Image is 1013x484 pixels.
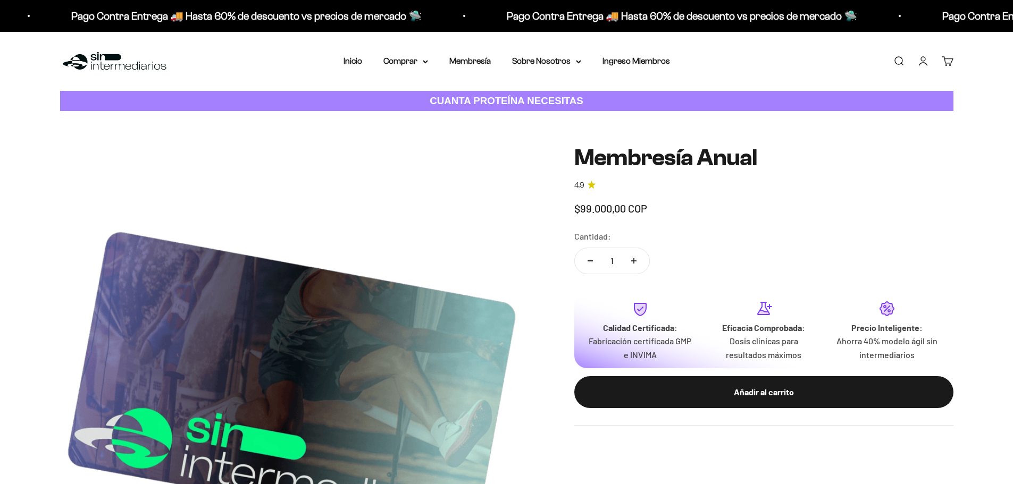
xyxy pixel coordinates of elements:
button: Aumentar cantidad [618,248,649,274]
label: Cantidad: [574,230,611,243]
a: Ingreso Miembros [602,56,670,65]
p: Pago Contra Entrega 🚚 Hasta 60% de descuento vs precios de mercado 🛸 [463,7,814,24]
sale-price: $99.000,00 COP [574,200,647,217]
summary: Sobre Nosotros [512,54,581,68]
strong: Precio Inteligente: [851,322,923,333]
strong: Calidad Certificada: [603,322,677,333]
button: Añadir al carrito [574,376,953,408]
summary: Comprar [383,54,428,68]
a: CUANTA PROTEÍNA NECESITAS [60,91,953,112]
strong: CUANTA PROTEÍNA NECESITAS [430,95,583,106]
p: Pago Contra Entrega 🚚 Hasta 60% de descuento vs precios de mercado 🛸 [28,7,378,24]
strong: Eficacia Comprobada: [722,322,805,333]
span: 4.9 [574,180,584,191]
a: 4.94.9 de 5.0 estrellas [574,180,953,191]
h1: Membresía Anual [574,145,953,171]
div: Añadir al carrito [596,385,932,399]
p: Ahorra 40% modelo ágil sin intermediarios [834,334,940,361]
p: Dosis clínicas para resultados máximos [710,334,817,361]
a: Inicio [344,56,362,65]
a: Membresía [449,56,491,65]
p: Fabricación certificada GMP e INVIMA [587,334,693,361]
button: Reducir cantidad [575,248,606,274]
